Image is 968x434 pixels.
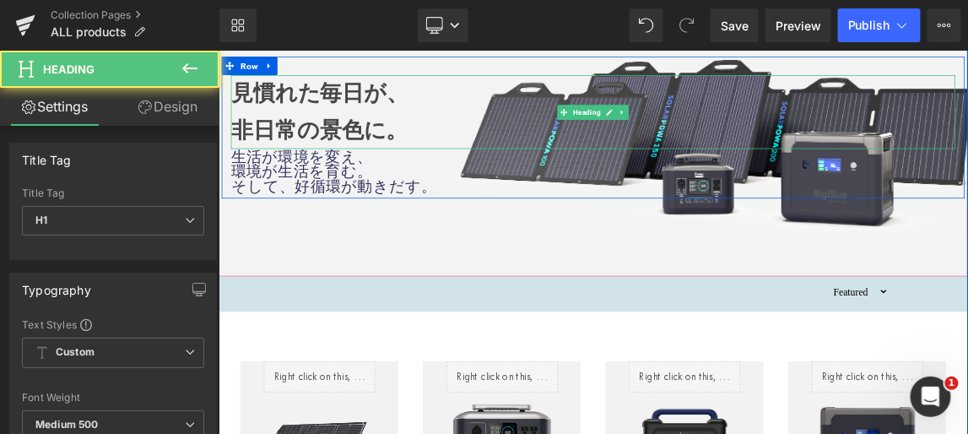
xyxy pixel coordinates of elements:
[911,377,951,417] iframe: Intercom live chat
[765,8,831,42] a: Preview
[17,93,258,126] b: 非日常の景色に。
[113,88,223,126] a: Design
[670,8,704,42] button: Redo
[35,418,98,431] b: Medium 500
[17,42,259,75] b: 見慣れた毎日が、
[17,155,209,176] span: 環境が生活を育む。
[219,8,257,42] a: New Library
[848,19,890,32] span: Publish
[22,317,204,331] div: Text Styles
[26,8,58,34] span: Row
[51,25,127,39] span: ALL products
[927,8,961,42] button: More
[51,8,219,22] a: Collection Pages
[22,274,91,297] div: Typography
[43,62,95,76] span: Heading
[479,74,524,95] span: Heading
[35,214,47,226] b: H1
[630,8,663,42] button: Undo
[56,345,95,360] b: Custom
[22,144,72,167] div: Title Tag
[22,187,204,199] div: Title Tag
[17,134,209,156] span: 生活が環境を変え、
[58,8,80,34] a: Expand / Collapse
[22,392,204,404] div: Font Weight
[721,17,749,35] span: Save
[776,17,821,35] span: Preview
[838,8,921,42] button: Publish
[542,74,560,95] a: Expand / Collapse
[17,175,297,197] span: そして、好循環が動きだす。
[945,377,959,390] span: 1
